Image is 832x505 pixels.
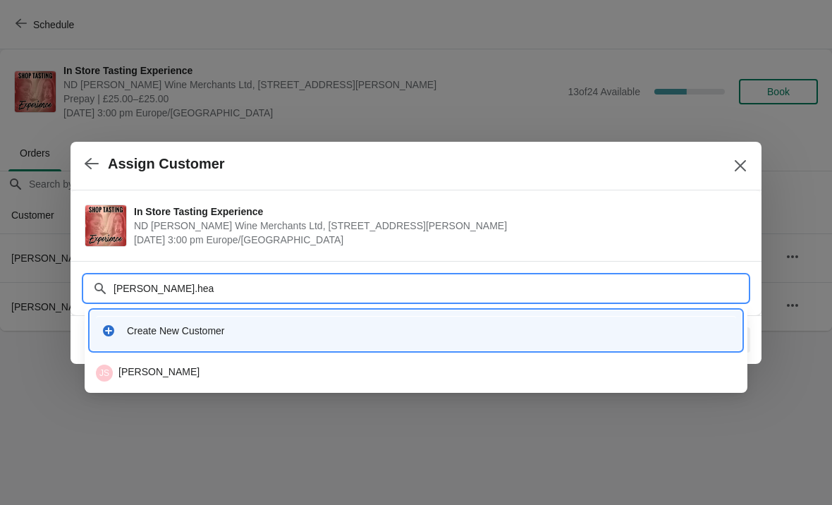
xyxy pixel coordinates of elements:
input: Search customer name or email [113,276,747,301]
span: ND [PERSON_NAME] Wine Merchants Ltd, [STREET_ADDRESS][PERSON_NAME] [134,219,740,233]
li: Judith Smith [85,359,747,387]
text: JS [99,368,109,378]
h2: Assign Customer [108,156,225,172]
button: Close [728,153,753,178]
img: In Store Tasting Experience | ND John Wine Merchants Ltd, 90 Walter Road, Swansea SA1 4QF, UK | N... [85,205,126,246]
span: [DATE] 3:00 pm Europe/[GEOGRAPHIC_DATA] [134,233,740,247]
span: In Store Tasting Experience [134,205,740,219]
span: Judith Smith [96,365,113,382]
div: Create New Customer [127,324,730,338]
div: [PERSON_NAME] [96,365,736,382]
